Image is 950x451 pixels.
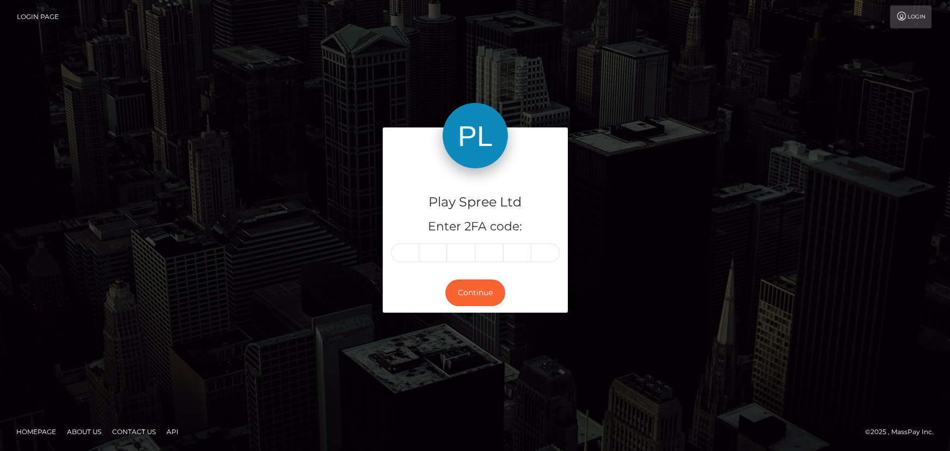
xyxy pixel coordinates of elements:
[12,423,60,440] a: Homepage
[63,423,106,440] a: About Us
[445,279,505,306] button: Continue
[443,103,508,168] img: Play Spree Ltd
[17,5,59,28] a: Login Page
[391,218,560,235] h5: Enter 2FA code:
[391,193,560,212] h4: Play Spree Ltd
[865,426,942,438] div: © 2025 , MassPay Inc.
[890,5,931,28] a: Login
[162,423,183,440] a: API
[108,423,160,440] a: Contact Us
